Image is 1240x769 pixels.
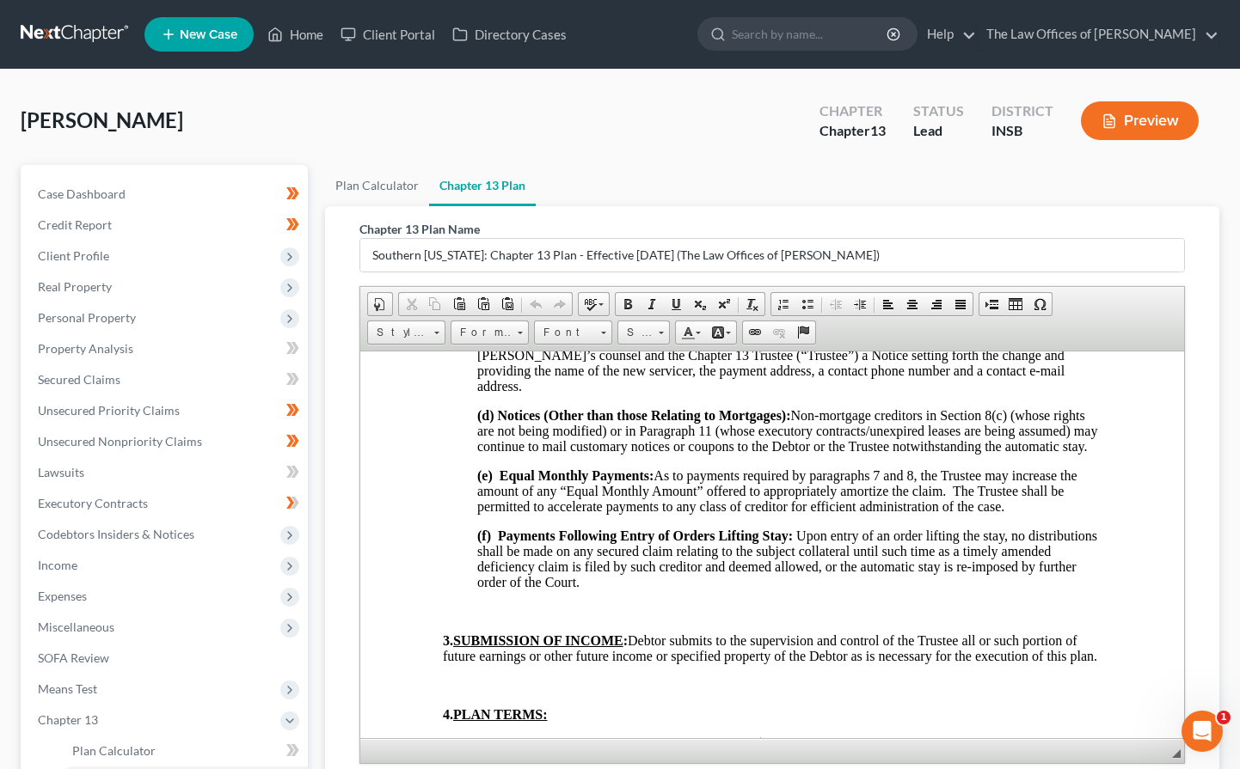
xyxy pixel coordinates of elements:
[676,321,706,344] a: Text Color
[548,293,572,315] a: Redo
[24,488,308,519] a: Executory Contracts
[534,320,612,345] a: Font
[24,210,308,241] a: Credit Report
[72,743,156,758] span: Plan Calculator
[459,385,496,400] u: Month
[848,293,872,315] a: Increase Indent
[1028,293,1052,315] a: Insert Special Character
[38,372,120,387] span: Secured Claims
[38,712,98,727] span: Chapter 13
[38,496,148,510] span: Executory Contracts
[820,121,886,141] div: Chapter
[58,735,308,766] a: Plan Calculator
[38,248,109,263] span: Client Profile
[712,293,736,315] a: Superscript
[24,333,308,364] a: Property Analysis
[1172,749,1181,758] span: Resize
[359,220,480,238] label: Chapter 13 Plan Name
[640,293,664,315] a: Italic
[24,364,308,395] a: Secured Claims
[38,341,133,356] span: Property Analysis
[616,293,640,315] a: Bold
[38,465,84,479] span: Lawsuits
[38,434,202,449] span: Unsecured Nonpriority Claims
[991,121,1053,141] div: INSB
[451,320,529,345] a: Format
[706,321,736,344] a: Background Color
[732,18,889,50] input: Search by name...
[444,19,575,50] a: Directory Cases
[820,101,886,121] div: Chapter
[824,293,848,315] a: Decrease Indent
[876,293,900,315] a: Align Left
[870,122,886,138] span: 13
[38,527,194,541] span: Codebtors Insiders & Notices
[38,589,87,603] span: Expenses
[399,293,423,315] a: Cut
[325,165,429,206] a: Plan Calculator
[979,293,1004,315] a: Insert Page Break for Printing
[38,310,136,325] span: Personal Property
[948,293,973,315] a: Justify
[664,293,688,315] a: Underline
[368,293,392,315] a: Document Properties
[38,279,112,294] span: Real Property
[133,385,306,400] span: Payment and Length of Plan:
[360,239,1185,272] input: Enter name...
[38,558,77,572] span: Income
[451,321,512,344] span: Format
[21,107,183,132] span: [PERSON_NAME]
[767,321,791,344] a: Unlink
[771,293,795,315] a: Insert/Remove Numbered List
[913,121,964,141] div: Lead
[1217,711,1231,724] span: 1
[24,426,308,457] a: Unsecured Nonpriority Claims
[429,165,536,206] a: Chapter 13 Plan
[259,19,332,50] a: Home
[1182,711,1223,752] iframe: Intercom live chat
[617,320,670,345] a: Size
[913,101,964,121] div: Status
[117,385,740,430] span: Debtor shall pay per to the Trustee, starting not later than 30 days after the order for relief, ...
[535,321,595,344] span: Font
[24,643,308,674] a: SOFA Review
[688,293,712,315] a: Subscript
[618,321,653,344] span: Size
[24,395,308,426] a: Unsecured Priority Claims
[1081,101,1199,140] button: Preview
[924,293,948,315] a: Align Right
[38,619,114,634] span: Miscellaneous
[471,293,495,315] a: Paste as plain text
[117,385,306,400] strong: (a)
[38,186,126,201] span: Case Dashboard
[396,385,441,400] u: $300.00
[579,293,609,315] a: Spell Checker
[900,293,924,315] a: Center
[918,19,976,50] a: Help
[332,19,444,50] a: Client Portal
[791,321,815,344] a: Anchor
[991,101,1053,121] div: District
[24,179,308,210] a: Case Dashboard
[180,28,237,41] span: New Case
[795,293,820,315] a: Insert/Remove Bulleted List
[38,650,109,665] span: SOFA Review
[743,321,767,344] a: Link
[368,321,428,344] span: Styles
[495,293,519,315] a: Paste from Word
[367,320,445,345] a: Styles
[38,217,112,232] span: Credit Report
[360,351,1185,738] iframe: Rich Text Editor, document-ckeditor
[524,293,548,315] a: Undo
[978,19,1219,50] a: The Law Offices of [PERSON_NAME]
